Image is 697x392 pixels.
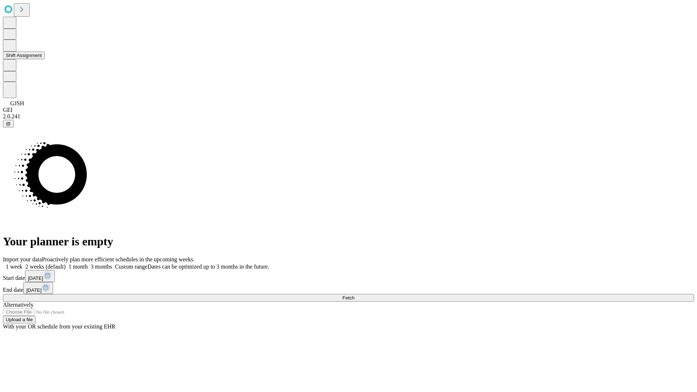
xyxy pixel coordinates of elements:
[69,264,88,270] span: 1 month
[3,282,694,294] div: End date
[42,256,195,262] span: Proactively plan more efficient schedules in the upcoming weeks.
[3,270,694,282] div: Start date
[342,295,354,301] span: Fetch
[23,282,53,294] button: [DATE]
[147,264,269,270] span: Dates can be optimized up to 3 months in the future.
[6,264,23,270] span: 1 week
[26,287,41,293] span: [DATE]
[28,275,43,281] span: [DATE]
[115,264,147,270] span: Custom range
[3,52,45,59] button: Shift Assignment
[3,235,694,248] h1: Your planner is empty
[3,113,694,120] div: 2.0.241
[3,294,694,302] button: Fetch
[10,100,24,106] span: GJSH
[91,264,112,270] span: 3 months
[3,120,14,127] button: @
[3,107,694,113] div: GEI
[25,270,55,282] button: [DATE]
[3,323,115,330] span: With your OR schedule from your existing EHR
[3,316,36,323] button: Upload a file
[3,256,42,262] span: Import your data
[6,121,11,126] span: @
[25,264,66,270] span: 2 weeks (default)
[3,302,33,308] span: Alternatively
